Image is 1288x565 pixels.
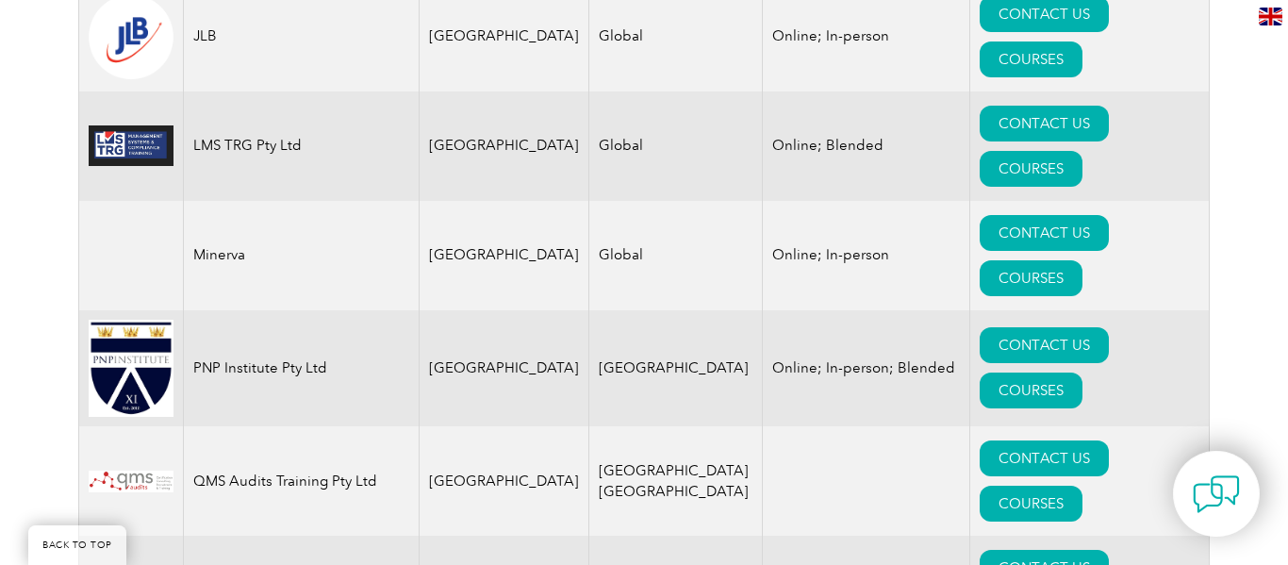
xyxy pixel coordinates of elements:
[589,91,763,201] td: Global
[28,525,126,565] a: BACK TO TOP
[980,440,1109,476] a: CONTACT US
[420,310,589,427] td: [GEOGRAPHIC_DATA]
[589,201,763,310] td: Global
[763,201,970,310] td: Online; In-person
[420,201,589,310] td: [GEOGRAPHIC_DATA]
[980,327,1109,363] a: CONTACT US
[1259,8,1282,25] img: en
[980,151,1082,187] a: COURSES
[184,91,420,201] td: LMS TRG Pty Ltd
[184,201,420,310] td: Minerva
[89,125,173,166] img: c485e4a1-833a-eb11-a813-0022481469da-logo.jpg
[980,373,1082,408] a: COURSES
[89,320,173,418] img: ea24547b-a6e0-e911-a812-000d3a795b83-logo.jpg
[763,91,970,201] td: Online; Blended
[184,310,420,427] td: PNP Institute Pty Ltd
[89,471,173,492] img: fcc1e7ab-22ab-ea11-a812-000d3ae11abd-logo.jpg
[980,42,1082,77] a: COURSES
[589,310,763,427] td: [GEOGRAPHIC_DATA]
[980,486,1082,522] a: COURSES
[1193,471,1240,518] img: contact-chat.png
[980,260,1082,296] a: COURSES
[184,426,420,536] td: QMS Audits Training Pty Ltd
[420,426,589,536] td: [GEOGRAPHIC_DATA]
[980,215,1109,251] a: CONTACT US
[420,91,589,201] td: [GEOGRAPHIC_DATA]
[589,426,763,536] td: [GEOGRAPHIC_DATA] [GEOGRAPHIC_DATA]
[980,106,1109,141] a: CONTACT US
[763,310,970,427] td: Online; In-person; Blended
